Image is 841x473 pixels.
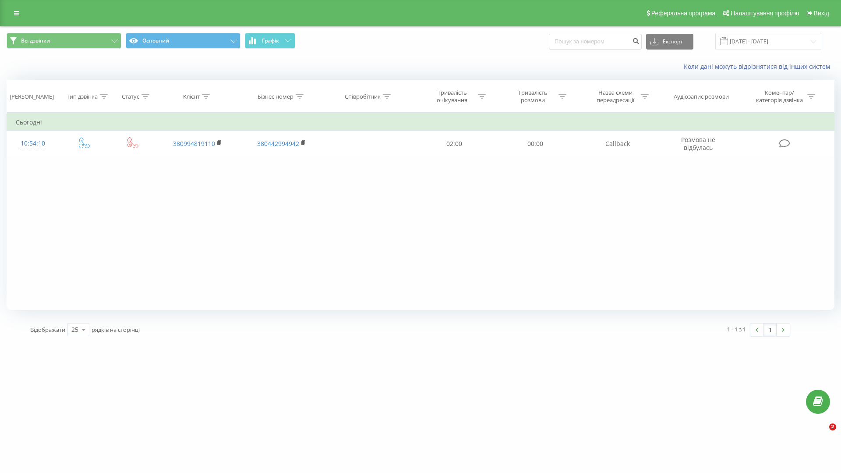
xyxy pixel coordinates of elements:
[173,139,215,148] a: 380994819110
[829,423,836,430] span: 2
[592,89,639,104] div: Назва схеми переадресації
[651,10,716,17] span: Реферальна програма
[684,62,834,71] a: Коли дані можуть відрізнятися вiд інших систем
[763,324,777,336] a: 1
[495,131,575,156] td: 00:00
[509,89,556,104] div: Тривалість розмови
[811,423,832,445] iframe: Intercom live chat
[731,10,799,17] span: Налаштування профілю
[71,325,78,334] div: 25
[183,93,200,100] div: Клієнт
[258,93,293,100] div: Бізнес номер
[262,38,279,44] span: Графік
[549,34,642,50] input: Пошук за номером
[814,10,829,17] span: Вихід
[646,34,693,50] button: Експорт
[10,93,54,100] div: [PERSON_NAME]
[429,89,476,104] div: Тривалість очікування
[727,325,746,334] div: 1 - 1 з 1
[7,33,121,49] button: Всі дзвінки
[414,131,495,156] td: 02:00
[576,131,660,156] td: Callback
[30,326,65,334] span: Відображати
[754,89,805,104] div: Коментар/категорія дзвінка
[122,93,139,100] div: Статус
[16,135,50,152] div: 10:54:10
[245,33,295,49] button: Графік
[257,139,299,148] a: 380442994942
[92,326,140,334] span: рядків на сторінці
[126,33,240,49] button: Основний
[674,93,729,100] div: Аудіозапис розмови
[67,93,98,100] div: Тип дзвінка
[21,37,50,44] span: Всі дзвінки
[7,114,834,131] td: Сьогодні
[345,93,381,100] div: Співробітник
[681,135,715,152] span: Розмова не відбулась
